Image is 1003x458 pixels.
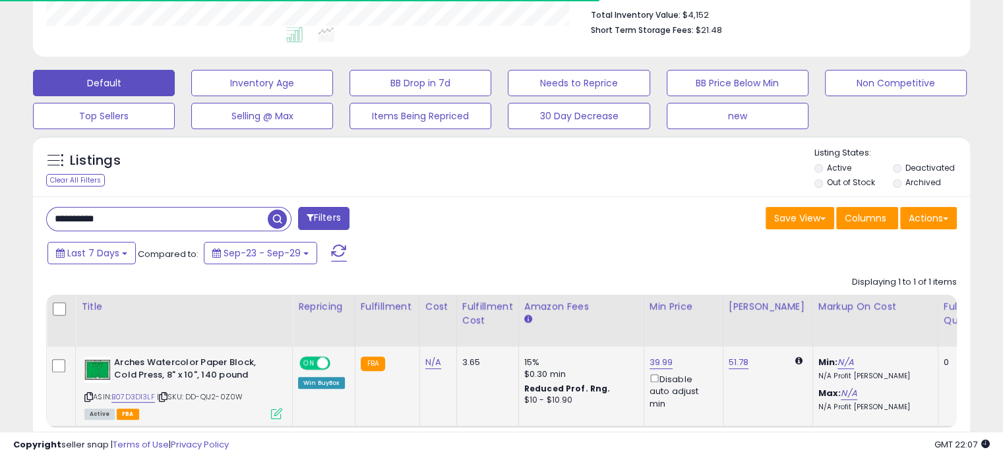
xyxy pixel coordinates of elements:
[114,357,274,384] b: Arches Watercolor Paper Block, Cold Press, 8" x 10", 140 pound
[301,358,317,369] span: ON
[425,300,451,314] div: Cost
[298,207,350,230] button: Filters
[171,438,229,451] a: Privacy Policy
[204,242,317,264] button: Sep-23 - Sep-29
[350,70,491,96] button: BB Drop in 7d
[298,300,350,314] div: Repricing
[837,356,853,369] a: N/A
[766,207,834,229] button: Save View
[650,356,673,369] a: 39.99
[524,395,634,406] div: $10 - $10.90
[33,103,175,129] button: Top Sellers
[845,212,886,225] span: Columns
[905,177,940,188] label: Archived
[46,174,105,186] div: Clear All Filters
[117,409,139,420] span: FBA
[191,103,333,129] button: Selling @ Max
[524,314,532,326] small: Amazon Fees.
[191,70,333,96] button: Inventory Age
[729,356,749,369] a: 51.78
[361,300,414,314] div: Fulfillment
[524,383,611,394] b: Reduced Prof. Rng.
[113,438,169,451] a: Terms of Use
[111,391,155,403] a: B07D3D13LF
[47,242,136,264] button: Last 7 Days
[818,356,838,368] b: Min:
[944,300,989,328] div: Fulfillable Quantity
[462,300,513,328] div: Fulfillment Cost
[729,300,807,314] div: [PERSON_NAME]
[667,103,808,129] button: new
[13,438,61,451] strong: Copyright
[524,300,638,314] div: Amazon Fees
[827,177,875,188] label: Out of Stock
[825,70,967,96] button: Non Competitive
[667,70,808,96] button: BB Price Below Min
[650,372,713,410] div: Disable auto adjust min
[33,70,175,96] button: Default
[944,357,985,368] div: 0
[298,377,345,389] div: Win BuyBox
[827,162,851,173] label: Active
[818,300,932,314] div: Markup on Cost
[328,358,350,369] span: OFF
[70,152,121,170] h5: Listings
[508,103,650,129] button: 30 Day Decrease
[13,439,229,451] div: seller snap | |
[425,356,441,369] a: N/A
[67,246,119,260] span: Last 7 Days
[818,372,928,381] p: N/A Profit [PERSON_NAME]
[818,403,928,412] p: N/A Profit [PERSON_NAME]
[81,300,287,314] div: Title
[84,357,111,383] img: 51w9ZtHCvkL._SL40_.jpg
[814,147,970,159] p: Listing States:
[836,207,898,229] button: Columns
[650,300,717,314] div: Min Price
[350,103,491,129] button: Items Being Repriced
[905,162,954,173] label: Deactivated
[462,357,508,368] div: 3.65
[812,295,938,347] th: The percentage added to the cost of goods (COGS) that forms the calculator for Min & Max prices.
[852,276,957,289] div: Displaying 1 to 1 of 1 items
[934,438,990,451] span: 2025-10-7 22:07 GMT
[84,357,282,418] div: ASIN:
[841,387,857,400] a: N/A
[524,368,634,380] div: $0.30 min
[224,246,301,260] span: Sep-23 - Sep-29
[157,391,243,402] span: | SKU: DD-QIJ2-0Z0W
[84,409,115,420] span: All listings currently available for purchase on Amazon
[361,357,385,371] small: FBA
[508,70,650,96] button: Needs to Reprice
[900,207,957,229] button: Actions
[138,248,198,260] span: Compared to:
[818,387,841,399] b: Max:
[524,357,634,368] div: 15%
